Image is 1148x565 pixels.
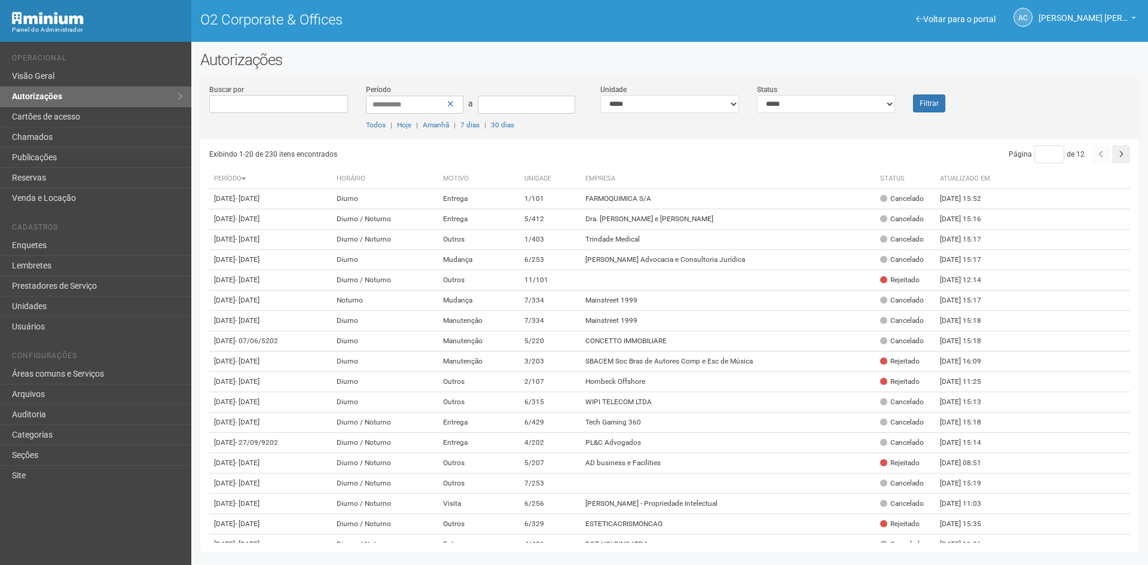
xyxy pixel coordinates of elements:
td: [DATE] [209,291,332,311]
td: [DATE] 11:25 [935,372,1001,392]
span: | [454,121,456,129]
td: Mudança [438,250,520,270]
td: Entrega [438,413,520,433]
span: - [DATE] [235,540,259,548]
span: - [DATE] [235,357,259,365]
td: [PERSON_NAME] - Propriedade Intelectual [581,494,875,514]
li: Operacional [12,54,182,66]
td: Manutenção [438,331,520,352]
td: 6/253 [520,250,581,270]
div: Painel do Administrador [12,25,182,35]
td: Outros [438,453,520,474]
td: CONCETTO IMMOBILIARE [581,331,875,352]
td: 7/253 [520,474,581,494]
div: Rejeitado [880,519,920,529]
td: Entrega [438,189,520,209]
span: - [DATE] [235,215,259,223]
td: [DATE] 16:09 [935,352,1001,372]
div: Cancelado [880,336,924,346]
label: Buscar por [209,84,244,95]
h1: O2 Corporate & Offices [200,12,661,28]
td: [DATE] 15:16 [935,209,1001,230]
td: 1/403 [520,230,581,250]
td: 4/202 [520,433,581,453]
td: Entrega [438,209,520,230]
span: Ana Carla de Carvalho Silva [1039,2,1128,23]
td: Diurno [332,189,438,209]
td: [DATE] 15:13 [935,392,1001,413]
td: 6/429 [520,413,581,433]
td: Diurno / Noturno [332,453,438,474]
td: Visita [438,494,520,514]
td: Manutenção [438,352,520,372]
td: [PERSON_NAME] Advocacia e Consultoria Jurídica [581,250,875,270]
td: Diurno / Noturno [332,433,438,453]
td: Hornbeck Offshore [581,372,875,392]
td: [DATE] 15:18 [935,331,1001,352]
div: Cancelado [880,478,924,488]
a: [PERSON_NAME] [PERSON_NAME] [1039,15,1136,25]
td: Outros [438,514,520,535]
td: Diurno [332,352,438,372]
td: Tech Gaming 360 [581,413,875,433]
td: [DATE] [209,494,332,514]
td: [DATE] [209,189,332,209]
div: Cancelado [880,397,924,407]
td: [DATE] [209,514,332,535]
span: | [416,121,418,129]
td: 11/101 [520,270,581,291]
td: FARMOQUIMICA S/A [581,189,875,209]
span: - [DATE] [235,235,259,243]
td: 7/334 [520,291,581,311]
td: Entrega [438,433,520,453]
td: [DATE] 08:51 [935,453,1001,474]
td: [DATE] 15:35 [935,514,1001,535]
div: Cancelado [880,539,924,549]
td: WIPI TELECOM LTDA [581,392,875,413]
td: 1/101 [520,189,581,209]
td: 6/315 [520,392,581,413]
td: [DATE] 15:17 [935,230,1001,250]
a: AC [1013,8,1033,27]
span: - [DATE] [235,398,259,406]
td: 2/107 [520,372,581,392]
td: 5/412 [520,209,581,230]
td: Diurno [332,372,438,392]
div: Cancelado [880,316,924,326]
td: [DATE] [209,250,332,270]
div: Cancelado [880,255,924,265]
div: Rejeitado [880,275,920,285]
td: [DATE] [209,453,332,474]
td: Outros [438,392,520,413]
span: - [DATE] [235,255,259,264]
span: - 27/09/9202 [235,438,278,447]
label: Status [757,84,777,95]
td: [DATE] [209,413,332,433]
td: Noturno [332,291,438,311]
td: Entrega [438,535,520,555]
span: | [484,121,486,129]
div: Exibindo 1-20 de 230 itens encontrados [209,145,670,163]
div: Cancelado [880,499,924,509]
td: Diurno / Noturno [332,230,438,250]
div: Cancelado [880,194,924,204]
td: [DATE] 15:18 [935,413,1001,433]
td: [DATE] [209,433,332,453]
th: Horário [332,169,438,189]
td: [DATE] 15:52 [935,189,1001,209]
th: Atualizado em [935,169,1001,189]
button: Filtrar [913,94,945,112]
td: Diurno / Noturno [332,535,438,555]
td: [DATE] [209,230,332,250]
span: - [DATE] [235,194,259,203]
th: Unidade [520,169,581,189]
td: [DATE] 15:19 [935,474,1001,494]
td: Diurno [332,311,438,331]
td: [DATE] [209,474,332,494]
td: Diurno / Noturno [332,413,438,433]
td: 7/334 [520,311,581,331]
td: Outros [438,270,520,291]
td: Diurno / Noturno [332,514,438,535]
td: [DATE] 15:17 [935,250,1001,270]
span: - [DATE] [235,459,259,467]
